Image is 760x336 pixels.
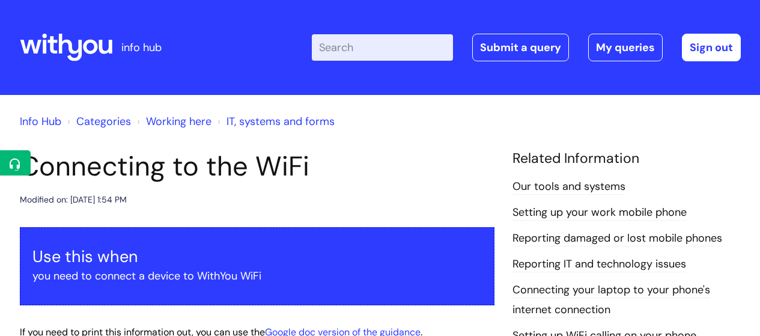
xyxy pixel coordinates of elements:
[512,150,741,167] h4: Related Information
[512,283,710,317] a: Connecting your laptop to your phone's internet connection
[76,114,131,129] a: Categories
[134,112,211,131] li: Working here
[682,34,741,61] a: Sign out
[64,112,131,131] li: Solution home
[20,192,127,207] div: Modified on: [DATE] 1:54 PM
[214,112,335,131] li: IT, systems and forms
[32,266,482,286] p: you need to connect a device to WithYou WiFi
[32,247,482,266] h3: Use this when
[512,257,686,272] a: Reporting IT and technology issues
[20,114,61,129] a: Info Hub
[512,231,722,246] a: Reporting damaged or lost mobile phones
[312,34,453,61] input: Search
[146,114,211,129] a: Working here
[512,179,625,195] a: Our tools and systems
[226,114,335,129] a: IT, systems and forms
[512,205,687,221] a: Setting up your work mobile phone
[588,34,663,61] a: My queries
[312,34,741,61] div: | -
[20,150,494,183] h1: Connecting to the WiFi
[121,38,162,57] p: info hub
[472,34,569,61] a: Submit a query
